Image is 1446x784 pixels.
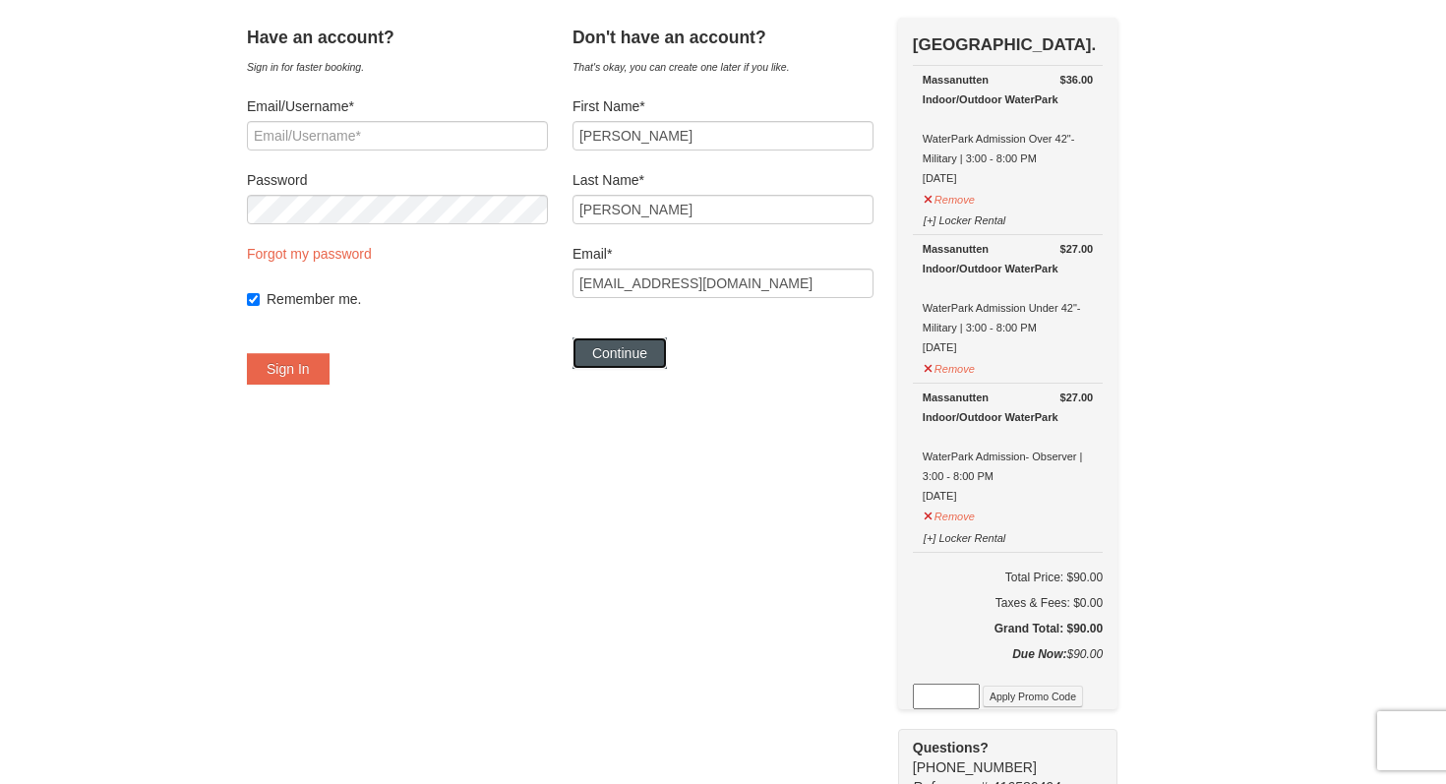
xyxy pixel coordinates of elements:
[247,28,548,47] h4: Have an account?
[247,96,548,116] label: Email/Username*
[983,686,1083,707] button: Apply Promo Code
[247,353,330,385] button: Sign In
[572,28,874,47] h4: Don't have an account?
[572,269,874,298] input: Email*
[572,195,874,224] input: Last Name
[913,35,1096,54] strong: [GEOGRAPHIC_DATA].
[923,502,976,526] button: Remove
[247,57,548,77] div: Sign in for faster booking.
[267,289,548,309] label: Remember me.
[923,185,976,210] button: Remove
[1060,70,1094,90] strong: $36.00
[923,388,1093,506] div: WaterPark Admission- Observer | 3:00 - 8:00 PM [DATE]
[913,644,1103,684] div: $90.00
[572,244,874,264] label: Email*
[572,170,874,190] label: Last Name*
[923,354,976,379] button: Remove
[247,170,548,190] label: Password
[923,206,1006,230] button: [+] Locker Rental
[572,121,874,151] input: First Name
[913,740,989,755] strong: Questions?
[923,239,1093,278] div: Massanutten Indoor/Outdoor WaterPark
[923,70,1093,188] div: WaterPark Admission Over 42"- Military | 3:00 - 8:00 PM [DATE]
[572,337,667,369] button: Continue
[913,593,1103,613] div: Taxes & Fees: $0.00
[923,388,1093,427] div: Massanutten Indoor/Outdoor WaterPark
[913,738,1082,775] span: [PHONE_NUMBER]
[913,568,1103,587] h6: Total Price: $90.00
[923,523,1006,548] button: [+] Locker Rental
[1060,388,1094,407] strong: $27.00
[247,246,372,262] a: Forgot my password
[923,239,1093,357] div: WaterPark Admission Under 42"- Military | 3:00 - 8:00 PM [DATE]
[913,619,1103,638] h5: Grand Total: $90.00
[572,96,874,116] label: First Name*
[1060,239,1094,259] strong: $27.00
[1012,647,1066,661] strong: Due Now:
[572,57,874,77] div: That's okay, you can create one later if you like.
[923,70,1093,109] div: Massanutten Indoor/Outdoor WaterPark
[247,121,548,151] input: Email/Username*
